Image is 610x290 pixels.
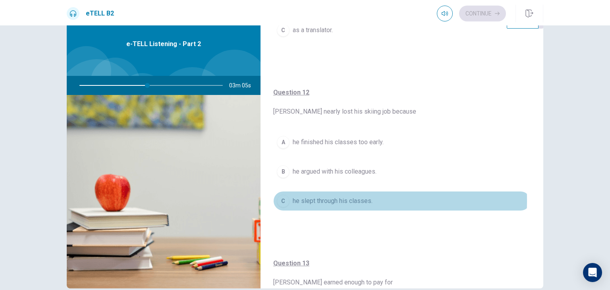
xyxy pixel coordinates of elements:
[273,89,309,96] u: Question 12
[293,196,373,206] span: he slept through his classes.
[86,9,114,18] h1: eTELL B2
[583,263,602,282] div: Open Intercom Messenger
[273,191,531,211] button: Che slept through his classes.
[126,39,201,49] span: e-TELL Listening - Part 2
[273,259,531,287] span: [PERSON_NAME] earned enough to pay for
[277,24,290,37] div: C
[273,20,531,40] button: Cas a translator.
[277,165,290,178] div: B
[229,76,257,95] span: 03m 05s
[273,162,531,182] button: Bhe argued with his colleagues.
[277,136,290,149] div: A
[293,25,333,35] span: as a translator.
[277,195,290,207] div: C
[293,167,376,176] span: he argued with his colleagues.
[67,95,261,288] img: e-TELL Listening - Part 2
[293,137,384,147] span: he finished his classes too early.
[273,88,531,116] span: [PERSON_NAME] nearly lost his skiing job because
[273,259,309,267] u: Question 13
[273,132,531,152] button: Ahe finished his classes too early.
